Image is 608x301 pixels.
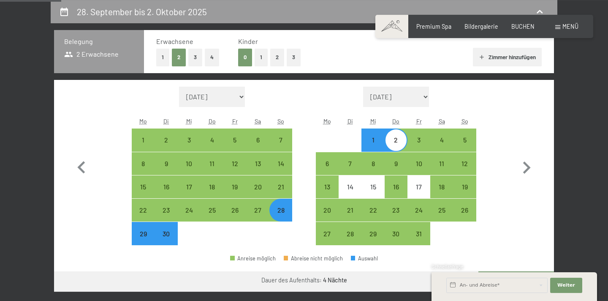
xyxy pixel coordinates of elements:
[416,23,451,30] a: Premium Spa
[316,222,339,245] div: Mon Oct 27 2025
[316,199,339,222] div: Anreise möglich
[362,137,383,158] div: 1
[385,137,407,158] div: 2
[317,230,338,252] div: 27
[408,207,429,228] div: 24
[453,152,476,175] div: Anreise möglich
[316,152,339,175] div: Anreise möglich
[178,152,201,175] div: Anreise möglich
[139,118,147,125] abbr: Montag
[430,152,453,175] div: Anreise möglich
[247,129,269,151] div: Anreise möglich
[361,199,384,222] div: Anreise möglich
[201,152,223,175] div: Thu Sep 11 2025
[232,118,238,125] abbr: Freitag
[287,49,301,66] button: 3
[269,152,292,175] div: Anreise möglich
[339,152,361,175] div: Tue Oct 07 2025
[339,152,361,175] div: Anreise möglich
[407,199,430,222] div: Fri Oct 24 2025
[361,152,384,175] div: Wed Oct 08 2025
[317,207,338,228] div: 20
[223,199,246,222] div: Anreise möglich
[223,152,246,175] div: Fri Sep 12 2025
[316,175,339,198] div: Anreise möglich
[179,160,200,181] div: 10
[270,137,291,158] div: 7
[317,160,338,181] div: 6
[269,175,292,198] div: Anreise möglich
[362,207,383,228] div: 22
[201,152,223,175] div: Anreise möglich
[269,199,292,222] div: Anreise möglich
[454,207,475,228] div: 26
[201,160,223,181] div: 11
[407,222,430,245] div: Fri Oct 31 2025
[430,152,453,175] div: Sat Oct 11 2025
[339,199,361,222] div: Anreise möglich
[188,49,202,66] button: 3
[179,207,200,228] div: 24
[269,152,292,175] div: Sun Sep 14 2025
[155,199,177,222] div: Anreise möglich
[155,152,177,175] div: Tue Sep 09 2025
[209,118,216,125] abbr: Donnerstag
[347,118,353,125] abbr: Dienstag
[224,160,245,181] div: 12
[230,256,276,261] div: Anreise möglich
[247,207,269,228] div: 27
[408,137,429,158] div: 3
[453,175,476,198] div: Anreise möglich
[385,175,407,198] div: Anreise möglich
[461,118,468,125] abbr: Sonntag
[224,183,245,205] div: 19
[155,160,176,181] div: 9
[132,222,155,245] div: Anreise möglich
[247,160,269,181] div: 13
[385,207,407,228] div: 23
[132,175,155,198] div: Anreise möglich
[432,264,463,269] span: Schnellanfrage
[155,129,177,151] div: Tue Sep 02 2025
[339,160,361,181] div: 7
[454,137,475,158] div: 5
[339,183,361,205] div: 14
[430,175,453,198] div: Anreise möglich
[261,276,347,285] div: Dauer des Aufenthalts:
[430,199,453,222] div: Sat Oct 25 2025
[430,129,453,151] div: Sat Oct 04 2025
[155,230,176,252] div: 30
[392,118,399,125] abbr: Donnerstag
[430,199,453,222] div: Anreise möglich
[473,48,542,66] button: Zimmer hinzufügen
[178,199,201,222] div: Anreise möglich
[316,152,339,175] div: Mon Oct 06 2025
[133,183,154,205] div: 15
[385,199,407,222] div: Anreise möglich
[69,87,94,246] button: Vorheriger Monat
[155,183,176,205] div: 16
[132,152,155,175] div: Anreise möglich
[407,199,430,222] div: Anreise möglich
[453,199,476,222] div: Sun Oct 26 2025
[178,129,201,151] div: Wed Sep 03 2025
[316,199,339,222] div: Mon Oct 20 2025
[453,152,476,175] div: Sun Oct 12 2025
[316,222,339,245] div: Anreise möglich
[247,129,269,151] div: Sat Sep 06 2025
[223,175,246,198] div: Fri Sep 19 2025
[155,222,177,245] div: Anreise möglich
[362,160,383,181] div: 8
[361,129,384,151] div: Wed Oct 01 2025
[201,207,223,228] div: 25
[385,183,407,205] div: 16
[511,23,535,30] a: BUCHEN
[172,49,186,66] button: 2
[453,129,476,151] div: Sun Oct 05 2025
[385,129,407,151] div: Thu Oct 02 2025
[247,152,269,175] div: Anreise möglich
[201,175,223,198] div: Anreise möglich
[550,278,582,293] button: Weiter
